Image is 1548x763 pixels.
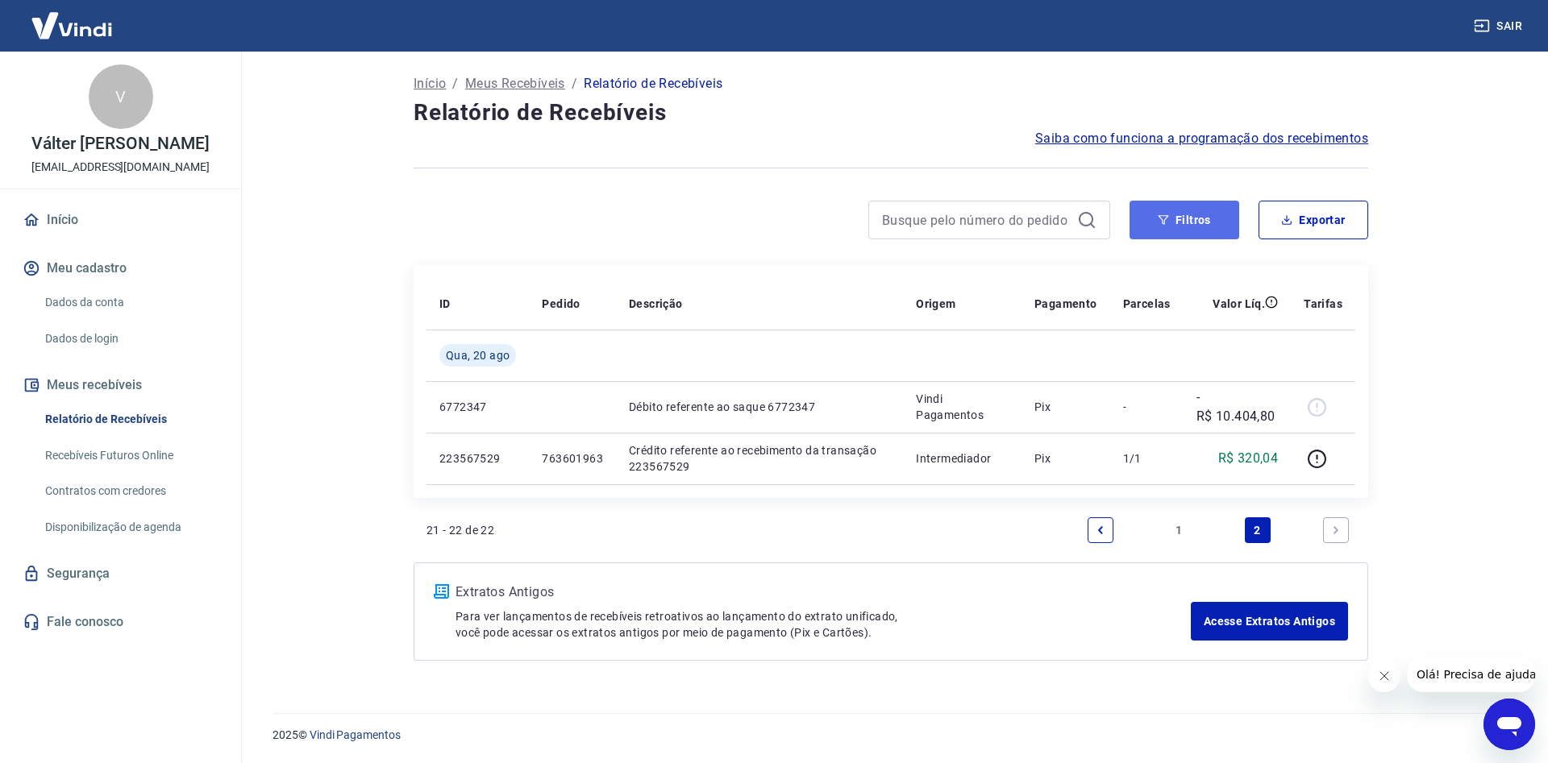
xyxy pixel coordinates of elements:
[89,64,153,129] div: V
[1088,517,1113,543] a: Previous page
[1034,296,1097,312] p: Pagamento
[629,399,890,415] p: Débito referente ao saque 6772347
[1035,129,1368,148] a: Saiba como funciona a programação dos recebimentos
[427,522,494,538] p: 21 - 22 de 22
[1245,517,1271,543] a: Page 2 is your current page
[439,450,516,467] p: 223567529
[439,399,516,415] p: 6772347
[1218,449,1279,468] p: R$ 320,04
[456,583,1191,602] p: Extratos Antigos
[1081,511,1355,549] ul: Pagination
[19,604,222,640] a: Fale conosco
[39,322,222,355] a: Dados de login
[39,439,222,472] a: Recebíveis Futuros Online
[1213,296,1265,312] p: Valor Líq.
[1259,201,1368,239] button: Exportar
[39,403,222,436] a: Relatório de Recebíveis
[10,11,135,24] span: Olá! Precisa de ajuda?
[1034,450,1097,467] p: Pix
[572,74,577,93] p: /
[629,442,890,475] p: Crédito referente ao recebimento da transação 223567529
[39,511,222,544] a: Disponibilização de agenda
[19,1,124,50] img: Vindi
[19,251,222,286] button: Meu cadastro
[434,584,449,599] img: ícone
[39,475,222,508] a: Contratos com credores
[1483,699,1535,750] iframe: Botão para abrir a janela de mensagens
[542,450,603,467] p: 763601963
[1368,660,1400,692] iframe: Fechar mensagem
[19,367,222,403] button: Meus recebíveis
[1323,517,1349,543] a: Next page
[446,347,510,363] span: Qua, 20 ago
[916,450,1009,467] p: Intermediador
[31,159,210,176] p: [EMAIL_ADDRESS][DOMAIN_NAME]
[456,608,1191,641] p: Para ver lançamentos de recebíveis retroativos ao lançamento do extrato unificado, você pode aces...
[1191,602,1348,641] a: Acesse Extratos Antigos
[452,74,458,93] p: /
[882,208,1071,232] input: Busque pelo número do pedido
[916,391,1009,423] p: Vindi Pagamentos
[916,296,955,312] p: Origem
[1304,296,1342,312] p: Tarifas
[1130,201,1239,239] button: Filtros
[1407,657,1535,692] iframe: Mensagem da empresa
[465,74,565,93] a: Meus Recebíveis
[1123,450,1171,467] p: 1/1
[273,727,1509,744] p: 2025 ©
[39,286,222,319] a: Dados da conta
[310,728,401,741] a: Vindi Pagamentos
[542,296,580,312] p: Pedido
[439,296,451,312] p: ID
[414,97,1368,129] h4: Relatório de Recebíveis
[1196,388,1278,426] p: -R$ 10.404,80
[1166,517,1192,543] a: Page 1
[629,296,683,312] p: Descrição
[1034,399,1097,415] p: Pix
[1471,11,1529,41] button: Sair
[19,556,222,591] a: Segurança
[1123,296,1171,312] p: Parcelas
[584,74,722,93] p: Relatório de Recebíveis
[31,135,209,152] p: Válter [PERSON_NAME]
[1123,399,1171,415] p: -
[19,202,222,238] a: Início
[414,74,446,93] a: Início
